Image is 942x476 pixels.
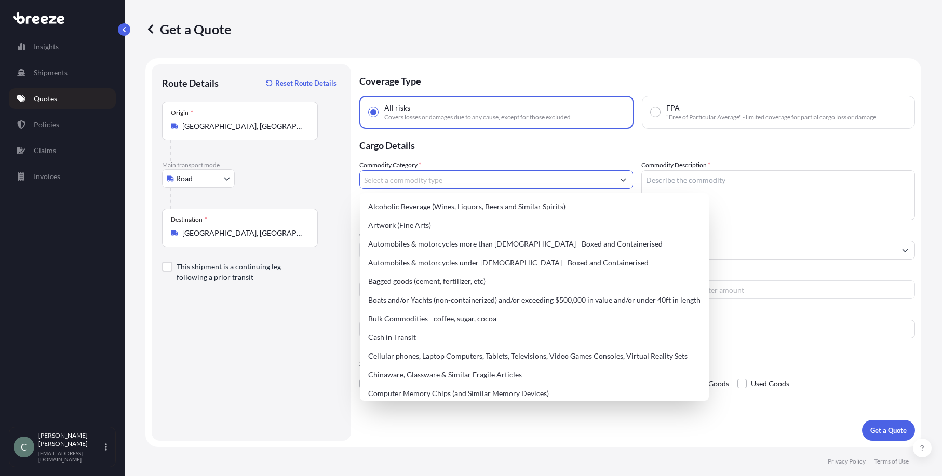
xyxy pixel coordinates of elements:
a: Terms of Use [874,457,909,466]
button: Reset Route Details [261,75,341,91]
p: Main transport mode [162,161,341,169]
div: Bulk Commodities - coffee, sugar, cocoa [364,309,705,328]
span: Freight Cost [641,270,915,278]
span: Road [176,173,193,184]
input: Full name [642,241,896,260]
input: Origin [182,121,305,131]
a: Invoices [9,166,116,187]
div: Alcoholic Beverage (Wines, Liquors, Beers and Similar Spirits) [364,197,705,216]
label: Commodity Description [641,160,710,170]
div: Cellular phones, Laptop Computers, Tablets, Televisions, Video Games Consoles, Virtual Reality Sets [364,347,705,365]
button: Show suggestions [614,170,633,189]
div: Boats and/or Yachts (non-containerized) and/or exceeding $500,000 in value and/or under 40ft in l... [364,291,705,309]
button: Get a Quote [862,420,915,441]
input: All risksCovers losses or damages due to any cause, except for those excluded [369,107,378,117]
label: Commodity Category [359,160,421,170]
p: [PERSON_NAME] [PERSON_NAME] [38,431,103,448]
span: Commodity Value [359,230,633,239]
input: Your internal reference [359,320,633,338]
p: Invoices [34,171,60,182]
p: Special Conditions [359,359,915,368]
p: Cargo Details [359,129,915,160]
div: Artwork (Fine Arts) [364,216,705,235]
div: Origin [171,108,193,117]
button: Show suggestions [896,241,914,260]
a: Quotes [9,88,116,109]
a: Privacy Policy [828,457,866,466]
p: Get a Quote [145,21,231,37]
div: Automobiles & motorcycles under [DEMOGRAPHIC_DATA] - Boxed and Containerised [364,253,705,272]
p: Claims [34,145,56,156]
p: Reset Route Details [275,78,337,88]
label: This shipment is a continuing leg following a prior transit [177,262,309,282]
button: Select transport [162,169,235,188]
span: All risks [384,103,410,113]
span: "Free of Particular Average" - limited coverage for partial cargo loss or damage [666,113,876,121]
p: [EMAIL_ADDRESS][DOMAIN_NAME] [38,450,103,463]
input: Destination [182,228,305,238]
a: Shipments [9,62,116,83]
p: Shipments [34,67,68,78]
p: Route Details [162,77,219,89]
p: Insights [34,42,59,52]
label: Booking Reference [359,309,411,320]
p: Coverage Type [359,64,915,96]
a: Policies [9,114,116,135]
span: FPA [666,103,680,113]
span: Covers losses or damages due to any cause, except for those excluded [384,113,571,121]
div: Bagged goods (cement, fertilizer, etc) [364,272,705,291]
a: Claims [9,140,116,161]
div: Chinaware, Glassware & Similar Fragile Articles [364,365,705,384]
input: FPA"Free of Particular Average" - limited coverage for partial cargo loss or damage [651,107,660,117]
input: Enter name [641,320,915,338]
span: Load Type [359,270,391,280]
input: Enter amount [693,280,915,299]
p: Quotes [34,93,57,104]
div: Destination [171,215,207,224]
span: Used Goods [751,376,789,391]
span: C [21,442,27,452]
div: Cash in Transit [364,328,705,347]
button: LTL [359,280,633,299]
div: Computer Memory Chips (and Similar Memory Devices) [364,384,705,403]
div: Automobiles & motorcycles more than [DEMOGRAPHIC_DATA] - Boxed and Containerised [364,235,705,253]
a: Insights [9,36,116,57]
p: Policies [34,119,59,130]
p: Get a Quote [870,425,907,436]
input: Select a commodity type [360,170,614,189]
